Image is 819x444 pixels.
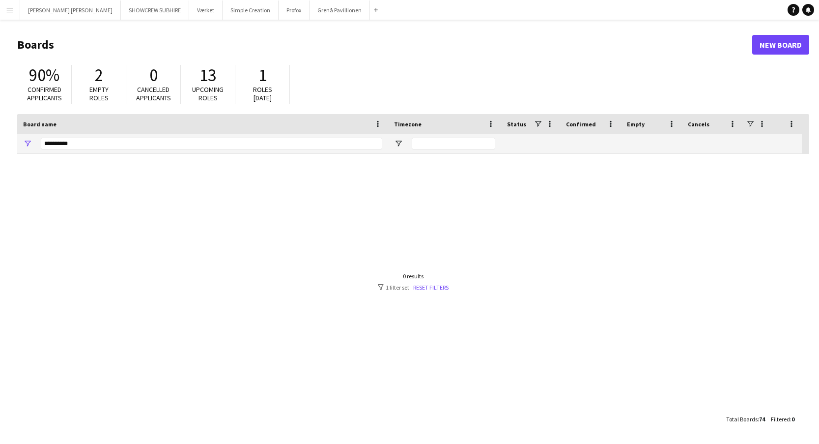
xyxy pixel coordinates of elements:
[95,64,103,86] span: 2
[258,64,267,86] span: 1
[136,85,171,102] span: Cancelled applicants
[223,0,279,20] button: Simple Creation
[413,284,449,291] a: Reset filters
[378,272,449,280] div: 0 results
[279,0,310,20] button: Profox
[771,410,794,429] div: :
[23,139,32,148] button: Open Filter Menu
[726,415,758,423] span: Total Boards
[192,85,224,102] span: Upcoming roles
[121,0,189,20] button: SHOWCREW SUBHIRE
[41,138,382,149] input: Board name Filter Input
[253,85,272,102] span: Roles [DATE]
[149,64,158,86] span: 0
[627,120,645,128] span: Empty
[378,284,449,291] div: 1 filter set
[394,120,422,128] span: Timezone
[771,415,790,423] span: Filtered
[412,138,495,149] input: Timezone Filter Input
[29,64,59,86] span: 90%
[394,139,403,148] button: Open Filter Menu
[189,0,223,20] button: Værket
[199,64,216,86] span: 13
[20,0,121,20] button: [PERSON_NAME] [PERSON_NAME]
[89,85,109,102] span: Empty roles
[791,415,794,423] span: 0
[17,37,752,52] h1: Boards
[566,120,596,128] span: Confirmed
[507,120,526,128] span: Status
[27,85,62,102] span: Confirmed applicants
[759,415,765,423] span: 74
[726,410,765,429] div: :
[688,120,709,128] span: Cancels
[752,35,809,55] a: New Board
[310,0,370,20] button: Grenå Pavillionen
[23,120,56,128] span: Board name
